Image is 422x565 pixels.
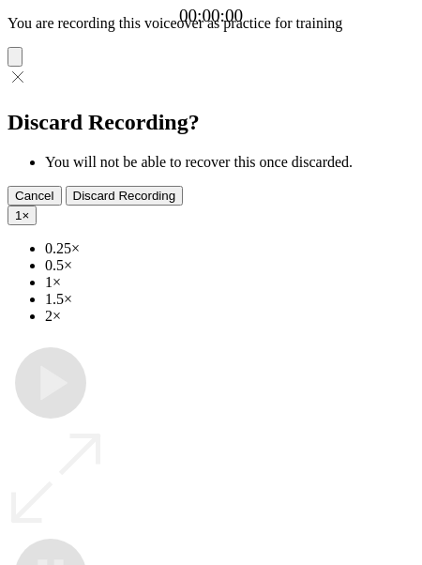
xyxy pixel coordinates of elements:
li: 0.25× [45,240,414,257]
li: 1.5× [45,291,414,308]
a: 00:00:00 [179,6,243,26]
li: You will not be able to recover this once discarded. [45,154,414,171]
button: Cancel [8,186,62,206]
button: 1× [8,206,37,225]
p: You are recording this voiceover as practice for training [8,15,414,32]
h2: Discard Recording? [8,110,414,135]
span: 1 [15,208,22,222]
li: 1× [45,274,414,291]
li: 0.5× [45,257,414,274]
li: 2× [45,308,414,325]
button: Discard Recording [66,186,184,206]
